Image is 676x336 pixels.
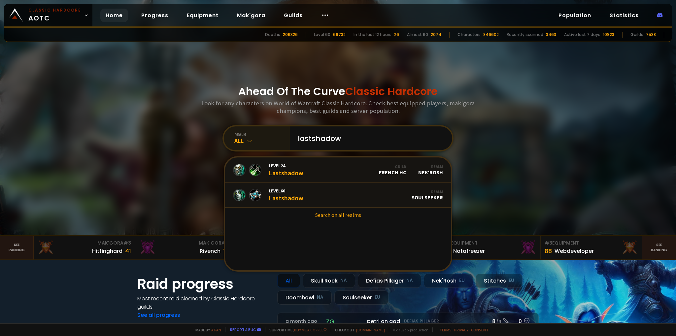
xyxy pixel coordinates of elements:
div: Recently scanned [507,32,543,38]
div: 41 [125,247,131,255]
div: Lastshadow [269,188,303,202]
small: Classic Hardcore [28,7,81,13]
div: 26 [394,32,399,38]
small: NA [340,277,347,284]
div: 3463 [546,32,556,38]
div: Hittinghard [92,247,122,255]
div: Defias Pillager [358,274,421,288]
span: v. d752d5 - production [389,327,428,332]
small: NA [317,294,323,301]
a: Home [100,9,128,22]
small: EU [459,277,465,284]
a: Classic HardcoreAOTC [4,4,92,26]
span: Checkout [331,327,385,332]
div: 88 [545,247,552,255]
div: Mak'Gora [38,240,131,247]
div: All [234,137,290,145]
div: Rivench [200,247,220,255]
div: Mak'Gora [139,240,232,247]
h3: Look for any characters on World of Warcraft Classic Hardcore. Check best equipped players, mak'g... [199,99,477,115]
div: Realm [418,164,443,169]
small: EU [375,294,380,301]
a: Level60LastshadowRealmSoulseeker [225,183,451,208]
div: Equipment [545,240,638,247]
div: All [277,274,300,288]
div: Almost 60 [407,32,428,38]
span: Level 24 [269,163,303,169]
a: Consent [471,327,489,332]
small: EU [509,277,514,284]
div: 10923 [603,32,614,38]
a: Progress [136,9,174,22]
a: Report a bug [230,327,256,332]
a: See all progress [137,311,180,319]
div: Doomhowl [277,290,332,305]
div: Nek'Rosh [418,164,443,176]
small: NA [406,277,413,284]
div: 846602 [483,32,499,38]
div: 2074 [431,32,441,38]
a: Buy me a coffee [294,327,327,332]
div: Stitches [476,274,523,288]
span: Level 60 [269,188,303,194]
a: Guilds [279,9,308,22]
div: Guild [379,164,406,169]
span: Made by [191,327,221,332]
div: Deaths [265,32,280,38]
a: Mak'Gora#2Rivench100 [135,236,237,259]
div: Skull Rock [303,274,355,288]
div: Equipment [443,240,536,247]
div: Level 60 [314,32,330,38]
div: 7538 [646,32,656,38]
a: Search on all realms [225,208,451,222]
a: Level24LastshadowGuildFrench HCRealmNek'Rosh [225,157,451,183]
div: Characters [457,32,481,38]
div: Guilds [630,32,643,38]
span: AOTC [28,7,81,23]
span: Classic Hardcore [345,84,438,99]
a: #3Equipment88Webdeveloper [541,236,642,259]
div: Lastshadow [269,163,303,177]
a: Mak'Gora#3Hittinghard41 [34,236,135,259]
a: Privacy [454,327,468,332]
div: 100 [223,247,232,255]
a: a fan [211,327,221,332]
input: Search a character... [294,126,444,150]
h1: Raid progress [137,274,269,294]
div: Active last 7 days [564,32,600,38]
div: Nek'Rosh [424,274,473,288]
a: #2Equipment88Notafreezer [439,236,541,259]
a: [DOMAIN_NAME] [356,327,385,332]
span: # 3 [545,240,552,246]
div: Webdeveloper [555,247,594,255]
h1: Ahead Of The Curve [238,84,438,99]
div: 66732 [333,32,346,38]
div: Notafreezer [453,247,485,255]
a: Statistics [604,9,644,22]
div: Soulseeker [412,189,443,201]
div: Soulseeker [334,290,389,305]
a: Seeranking [642,236,676,259]
h4: Most recent raid cleaned by Classic Hardcore guilds [137,294,269,311]
a: a month agozgpetri on godDefias Pillager8 /90 [277,313,539,330]
span: # 3 [123,240,131,246]
div: French HC [379,164,406,176]
a: Population [553,9,596,22]
a: Terms [439,327,452,332]
span: Support me, [265,327,327,332]
a: Mak'gora [232,9,271,22]
div: In the last 12 hours [354,32,391,38]
div: 206326 [283,32,298,38]
div: Realm [412,189,443,194]
a: Equipment [182,9,224,22]
div: realm [234,132,290,137]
